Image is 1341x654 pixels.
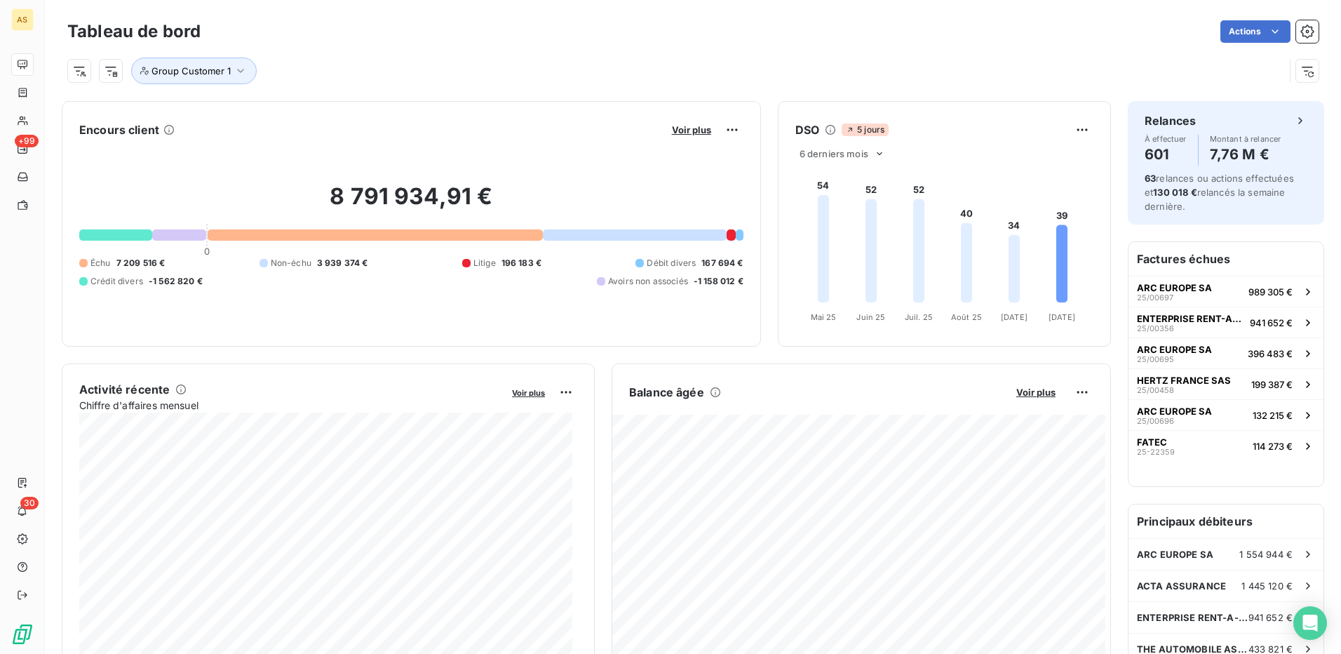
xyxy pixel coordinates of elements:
[79,398,502,413] span: Chiffre d'affaires mensuel
[1137,417,1174,425] span: 25/00696
[647,257,696,269] span: Débit divers
[1001,312,1027,322] tspan: [DATE]
[810,312,836,322] tspan: Mai 25
[1145,143,1187,166] h4: 601
[1251,379,1293,390] span: 199 387 €
[1012,386,1060,399] button: Voir plus
[1145,173,1156,184] span: 63
[1128,242,1323,276] h6: Factures échues
[11,8,34,31] div: AS
[1137,448,1175,456] span: 25-22359
[629,384,704,401] h6: Balance âgée
[15,135,39,147] span: +99
[905,312,933,322] tspan: Juil. 25
[1128,505,1323,538] h6: Principaux débiteurs
[694,275,743,288] span: -1 158 012 €
[149,275,203,288] span: -1 562 820 €
[1137,406,1212,417] span: ARC EUROPE SA
[1128,276,1323,307] button: ARC EUROPE SA25/00697989 305 €
[512,388,545,398] span: Voir plus
[951,312,982,322] tspan: Août 25
[1137,375,1231,386] span: HERTZ FRANCE SAS
[90,275,143,288] span: Crédit divers
[204,246,210,257] span: 0
[1253,410,1293,421] span: 132 215 €
[1137,293,1173,302] span: 25/00697
[1137,282,1212,293] span: ARC EUROPE SA
[1253,441,1293,452] span: 114 273 €
[1248,612,1293,623] span: 941 652 €
[1137,436,1167,448] span: FATEC
[1145,112,1196,129] h6: Relances
[79,381,170,398] h6: Activité récente
[1137,344,1212,355] span: ARC EUROPE SA
[672,124,711,135] span: Voir plus
[151,65,231,76] span: Group Customer 1
[20,497,39,509] span: 30
[131,58,257,84] button: Group Customer 1
[856,312,885,322] tspan: Juin 25
[1248,286,1293,298] span: 989 305 €
[1293,606,1327,640] div: Open Intercom Messenger
[1239,549,1293,560] span: 1 554 944 €
[608,275,688,288] span: Avoirs non associés
[508,386,549,399] button: Voir plus
[1137,612,1248,623] span: ENTERPRISE RENT-A-CAR - CITER SA
[271,257,311,269] span: Non-échu
[1153,187,1197,198] span: 130 018 €
[1220,20,1291,43] button: Actions
[1049,312,1075,322] tspan: [DATE]
[842,124,889,136] span: 5 jours
[701,257,743,269] span: 167 694 €
[1016,387,1056,398] span: Voir plus
[79,121,159,138] h6: Encours client
[1137,386,1174,394] span: 25/00458
[11,623,34,646] img: Logo LeanPay
[1128,307,1323,338] button: ENTERPRISE RENT-A-CAR - CITER SA25/00356941 652 €
[67,19,201,44] h3: Tableau de bord
[800,148,868,159] span: 6 derniers mois
[317,257,368,269] span: 3 939 374 €
[473,257,496,269] span: Litige
[116,257,166,269] span: 7 209 516 €
[1210,135,1281,143] span: Montant à relancer
[1250,317,1293,328] span: 941 652 €
[795,121,819,138] h6: DSO
[1137,580,1226,592] span: ACTA ASSURANCE
[1137,313,1244,324] span: ENTERPRISE RENT-A-CAR - CITER SA
[1145,173,1294,212] span: relances ou actions effectuées et relancés la semaine dernière.
[1128,368,1323,399] button: HERTZ FRANCE SAS25/00458199 387 €
[1241,580,1293,592] span: 1 445 120 €
[90,257,111,269] span: Échu
[1145,135,1187,143] span: À effectuer
[1128,399,1323,430] button: ARC EUROPE SA25/00696132 215 €
[501,257,541,269] span: 196 183 €
[1137,549,1213,560] span: ARC EUROPE SA
[1128,338,1323,368] button: ARC EUROPE SA25/00695396 483 €
[1137,324,1174,333] span: 25/00356
[1137,355,1174,363] span: 25/00695
[1248,348,1293,359] span: 396 483 €
[79,182,743,225] h2: 8 791 934,91 €
[1210,143,1281,166] h4: 7,76 M €
[668,124,715,136] button: Voir plus
[1128,430,1323,461] button: FATEC25-22359114 273 €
